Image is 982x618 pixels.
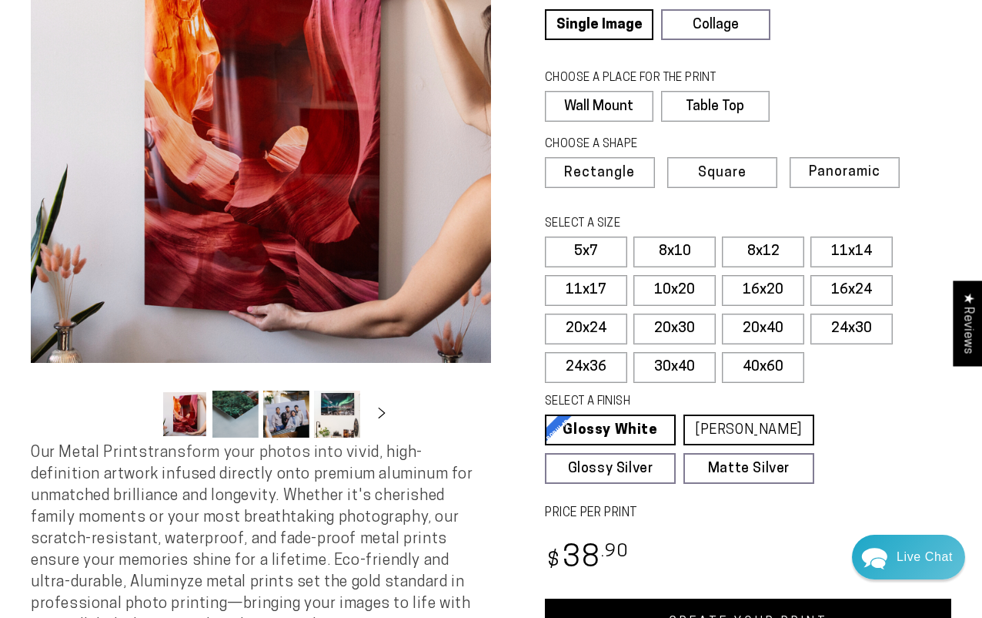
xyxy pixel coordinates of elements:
[545,394,783,411] legend: SELECT A FINISH
[633,314,716,344] label: 20x30
[162,391,208,438] button: Load image 1 in gallery view
[545,275,627,306] label: 11x17
[722,275,804,306] label: 16x20
[545,415,676,445] a: Glossy White
[633,237,716,267] label: 8x10
[547,551,560,572] span: $
[683,453,814,484] a: Matte Silver
[365,398,399,432] button: Slide right
[263,391,309,438] button: Load image 3 in gallery view
[810,275,893,306] label: 16x24
[545,91,653,122] label: Wall Mount
[123,398,157,432] button: Slide left
[698,166,747,180] span: Square
[633,275,716,306] label: 10x20
[852,535,965,579] div: Chat widget toggle
[545,544,629,574] bdi: 38
[722,314,804,344] label: 20x40
[545,453,676,484] a: Glossy Silver
[545,216,783,233] legend: SELECT A SIZE
[810,314,893,344] label: 24x30
[545,352,627,383] label: 24x36
[545,136,757,153] legend: CHOOSE A SHAPE
[661,9,770,40] a: Collage
[545,505,951,522] label: PRICE PER PRINT
[545,237,627,267] label: 5x7
[683,415,814,445] a: [PERSON_NAME]
[810,237,893,267] label: 11x14
[633,352,716,383] label: 30x40
[661,91,770,122] label: Table Top
[212,391,259,438] button: Load image 2 in gallery view
[601,543,629,561] sup: .90
[545,314,627,344] label: 20x24
[564,166,635,180] span: Rectangle
[545,70,755,87] legend: CHOOSE A PLACE FOR THE PRINT
[722,352,804,383] label: 40x60
[722,237,804,267] label: 8x12
[809,165,880,180] span: Panoramic
[897,535,953,579] div: Contact Us Directly
[314,391,360,438] button: Load image 4 in gallery view
[953,280,982,366] div: Click to open Judge.me floating reviews tab
[545,9,653,40] a: Single Image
